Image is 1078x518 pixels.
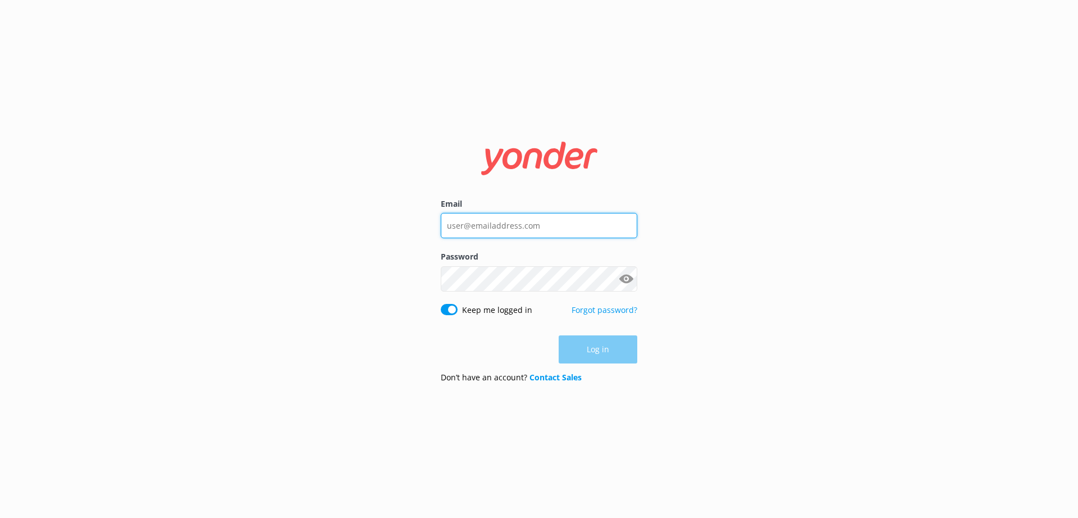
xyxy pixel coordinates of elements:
label: Email [441,198,637,210]
button: Show password [615,267,637,290]
input: user@emailaddress.com [441,213,637,238]
label: Keep me logged in [462,304,532,316]
p: Don’t have an account? [441,371,582,384]
a: Contact Sales [529,372,582,383]
label: Password [441,251,637,263]
a: Forgot password? [572,305,637,315]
